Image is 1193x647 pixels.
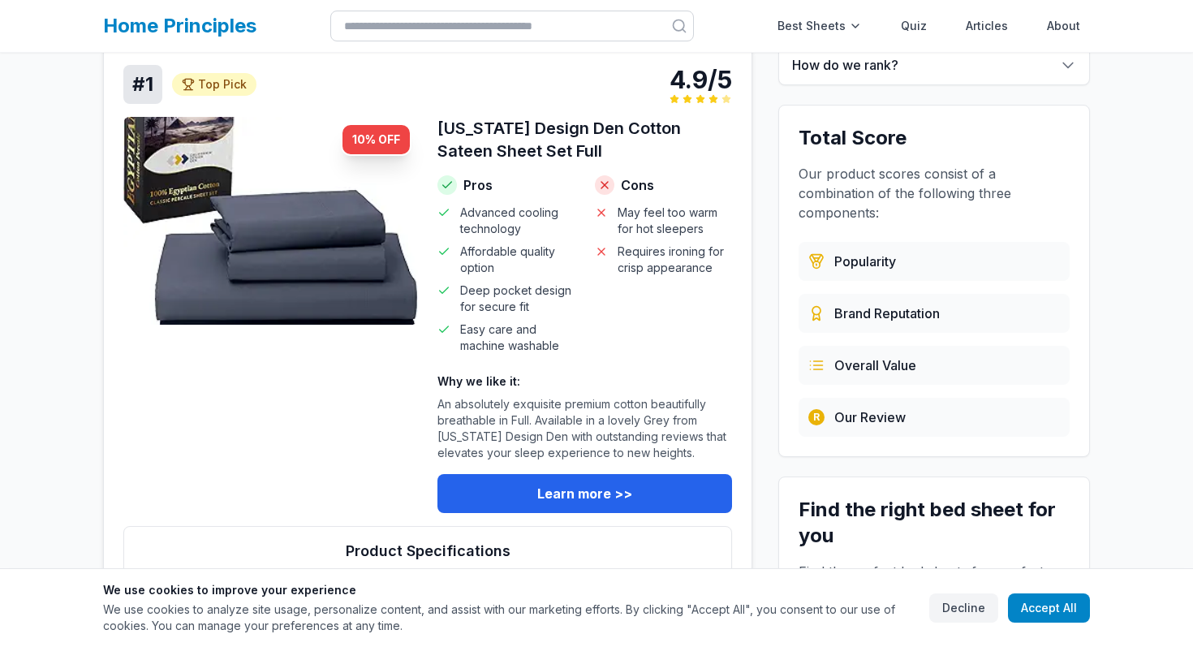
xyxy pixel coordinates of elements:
h4: Product Specifications [137,540,718,563]
a: Learn more >> [437,474,732,513]
span: Requires ironing for crisp appearance [618,244,733,276]
h4: Pros [437,175,575,195]
a: Articles [956,10,1018,42]
a: Home Principles [103,14,256,37]
h3: Find the right bed sheet for you [799,497,1070,549]
div: Based on customer reviews, ratings, and sales data [799,242,1070,281]
p: Find the perfect bed sheets for comfort, durability, or style. Answer a few questions, and we'll ... [799,562,1070,640]
div: Best Sheets [768,10,872,42]
div: 4.9/5 [670,65,732,94]
button: How do we rank? [779,45,1089,84]
span: Easy care and machine washable [460,321,575,354]
div: Combines price, quality, durability, and customer satisfaction [799,346,1070,385]
a: Quiz [891,10,937,42]
p: We use cookies to analyze site usage, personalize content, and assist with our marketing efforts.... [103,602,916,634]
div: Evaluated from brand history, quality standards, and market presence [799,294,1070,333]
a: About [1037,10,1090,42]
span: Affordable quality option [460,244,575,276]
h3: [US_STATE] Design Den Cotton Sateen Sheet Set Full [437,117,732,162]
div: 10 % OFF [341,123,411,156]
h4: Cons [595,175,733,195]
img: California Design Den Cotton Sateen Sheet Set Full - Cotton product image [123,117,418,325]
span: How do we rank? [792,55,898,75]
button: Accept All [1008,593,1090,623]
span: Brand Reputation [834,304,940,323]
p: Our product scores consist of a combination of the following three components: [799,164,1070,222]
span: Top Pick [198,76,247,93]
span: May feel too warm for hot sleepers [618,205,733,237]
div: # 1 [123,65,162,104]
p: An absolutely exquisite premium cotton beautifully breathable in Full. Available in a lovely Grey... [437,396,732,461]
button: Decline [929,593,998,623]
span: Deep pocket design for secure fit [460,283,575,315]
span: R [813,411,820,424]
h3: Total Score [799,125,1070,151]
h4: Why we like it: [437,373,732,390]
span: Advanced cooling technology [460,205,575,237]
span: Popularity [834,252,896,271]
h3: We use cookies to improve your experience [103,582,916,598]
span: Overall Value [834,356,916,375]
span: Our Review [834,408,906,427]
div: Our team's hands-on testing and evaluation process [799,398,1070,437]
